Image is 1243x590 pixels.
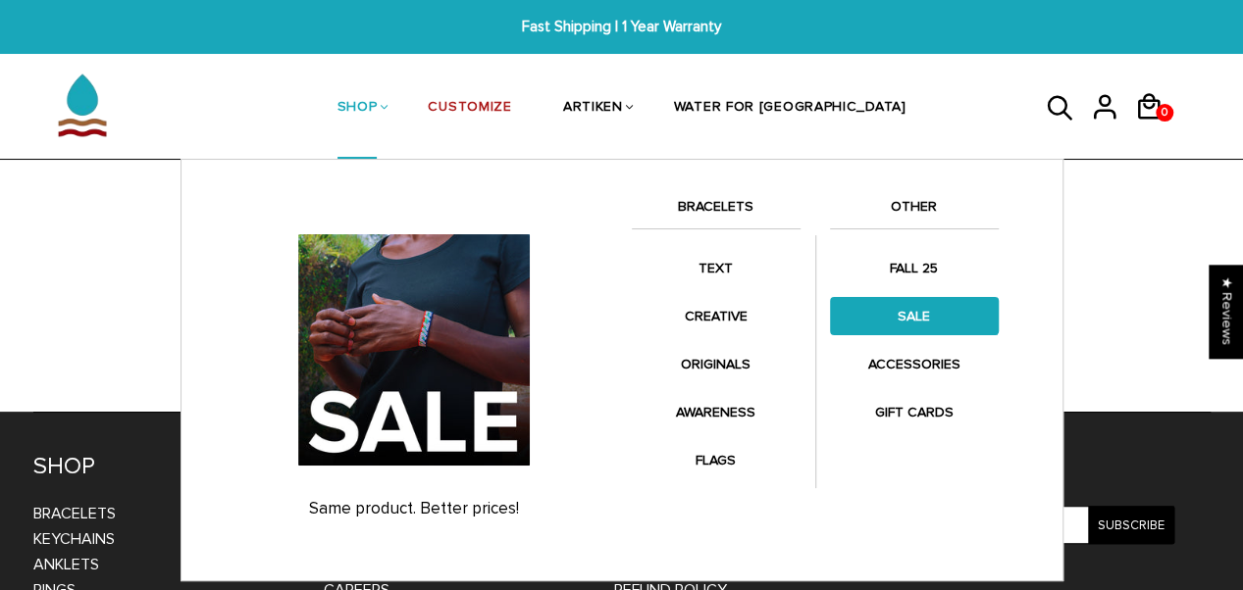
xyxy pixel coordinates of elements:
[4,199,1240,251] h1: Search results
[632,345,801,383] a: ORIGINALS
[830,297,999,335] a: SALE
[632,195,801,228] a: BRACELETS
[33,555,99,574] a: Anklets
[674,57,906,161] a: WATER FOR [GEOGRAPHIC_DATA]
[632,441,801,479] a: FLAGS
[830,345,999,383] a: ACCESSORIES
[1157,99,1172,126] span: 0
[33,322,1211,348] p: 0 results for 'hoka'
[428,57,511,161] a: CUSTOMIZE
[632,393,801,431] a: AWARENESS
[33,504,116,523] a: Bracelets
[830,249,999,287] a: FALL 25
[563,57,623,161] a: ARTIKEN
[1134,127,1178,130] a: 0
[337,57,378,161] a: SHOP
[33,452,294,481] h4: SHOP
[632,249,801,287] a: TEXT
[77,263,81,279] span: /
[1088,506,1174,544] input: Subscribe
[830,195,999,228] a: OTHER
[33,529,115,549] a: Keychains
[85,263,132,279] span: Search
[830,393,999,431] a: GIFT CARDS
[1210,265,1243,358] div: Click to open Judge.me floating reviews tab
[385,16,858,38] span: Fast Shipping | 1 Year Warranty
[632,297,801,335] a: CREATIVE
[216,499,612,518] p: Same product. Better prices!
[33,263,73,279] a: Home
